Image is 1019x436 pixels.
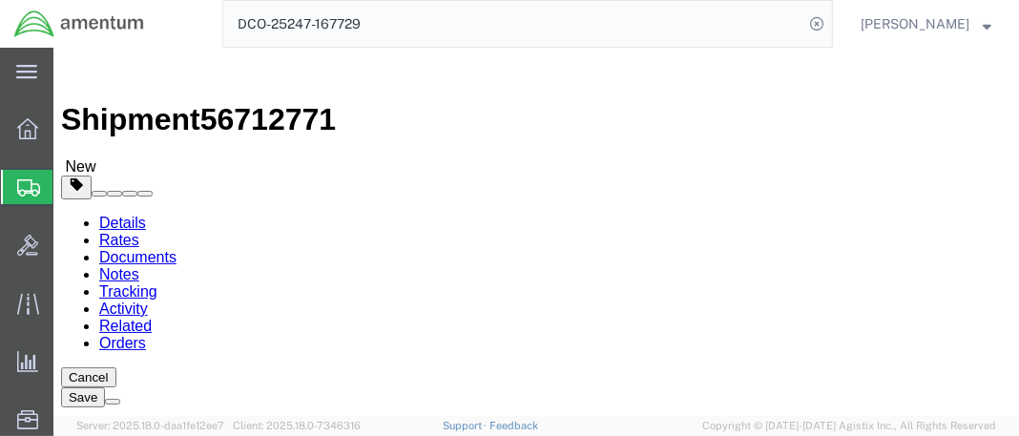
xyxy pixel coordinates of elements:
img: logo [13,10,145,38]
span: Roger Hankins [861,13,969,34]
span: Client: 2025.18.0-7346316 [233,420,361,431]
a: Support [443,420,490,431]
button: [PERSON_NAME] [860,12,992,35]
span: Server: 2025.18.0-daa1fe12ee7 [76,420,224,431]
a: Feedback [489,420,538,431]
iframe: FS Legacy Container [53,48,1019,416]
span: Copyright © [DATE]-[DATE] Agistix Inc., All Rights Reserved [702,418,996,434]
input: Search for shipment number, reference number [223,1,803,47]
